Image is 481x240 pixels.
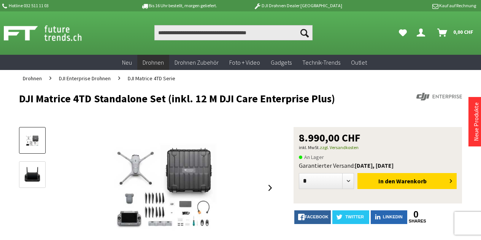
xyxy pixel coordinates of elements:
[299,162,457,169] div: Garantierter Versand:
[414,25,431,40] a: Dein Konto
[175,59,219,66] span: Drohnen Zubehör
[299,153,324,162] span: An Lager
[1,1,120,10] p: Hotline 032 511 11 03
[122,59,132,66] span: Neu
[434,25,477,40] a: Warenkorb
[23,75,42,82] span: Drohnen
[59,75,111,82] span: DJI Enterprise Drohnen
[229,59,260,66] span: Foto + Video
[169,55,224,70] a: Drohnen Zubehör
[383,215,403,219] span: LinkedIn
[299,132,360,143] span: 8.990,00 CHF
[409,219,423,224] a: shares
[351,59,367,66] span: Outlet
[320,145,359,150] a: zzgl. Versandkosten
[357,173,457,189] button: In den Warenkorb
[143,59,164,66] span: Drohnen
[416,93,462,100] img: DJI Enterprise
[124,70,179,87] a: DJI Matrice 4TD Serie
[371,210,407,224] a: LinkedIn
[238,1,357,10] p: DJI Drohnen Dealer [GEOGRAPHIC_DATA]
[472,102,480,141] a: Neue Produkte
[299,143,457,152] p: inkl. MwSt.
[395,25,411,40] a: Meine Favoriten
[302,59,340,66] span: Technik-Trends
[265,55,297,70] a: Gadgets
[154,25,313,40] input: Produkt, Marke, Kategorie, EAN, Artikelnummer…
[19,70,46,87] a: Drohnen
[357,1,476,10] p: Kauf auf Rechnung
[409,210,423,219] a: 0
[21,133,43,149] img: Vorschau: DJI Matrice 4TD Standalone Set (inkl. 12 M DJI Care Enterprise Plus)
[4,24,98,43] img: Shop Futuretrends - zur Startseite wechseln
[297,25,313,40] button: Suchen
[128,75,175,82] span: DJI Matrice 4TD Serie
[137,55,169,70] a: Drohnen
[55,70,114,87] a: DJI Enterprise Drohnen
[355,162,394,169] b: [DATE], [DATE]
[294,210,331,224] a: facebook
[297,55,346,70] a: Technik-Trends
[378,177,395,185] span: In den
[271,59,292,66] span: Gadgets
[453,26,473,38] span: 0,00 CHF
[396,177,427,185] span: Warenkorb
[117,55,137,70] a: Neu
[224,55,265,70] a: Foto + Video
[346,55,372,70] a: Outlet
[19,93,373,104] h1: DJI Matrice 4TD Standalone Set (inkl. 12 M DJI Care Enterprise Plus)
[305,215,328,219] span: facebook
[332,210,369,224] a: twitter
[120,1,238,10] p: Bis 16 Uhr bestellt, morgen geliefert.
[345,215,364,219] span: twitter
